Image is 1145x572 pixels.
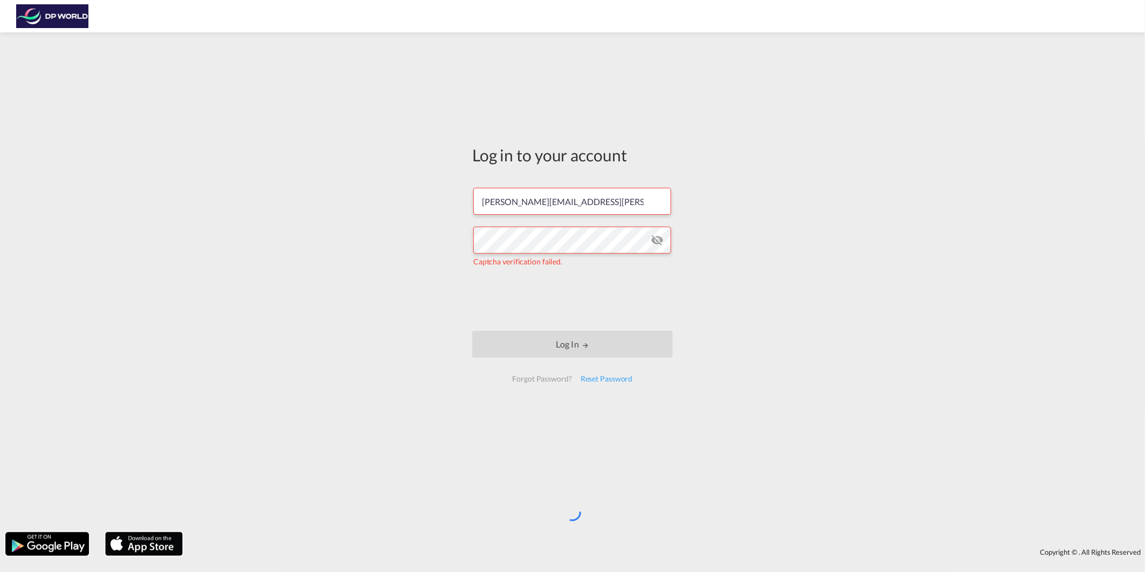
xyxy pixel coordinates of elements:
[472,144,673,166] div: Log in to your account
[188,543,1145,561] div: Copyright © . All Rights Reserved
[4,531,90,557] img: google.png
[491,278,654,320] iframe: reCAPTCHA
[576,369,637,389] div: Reset Password
[651,234,664,247] md-icon: icon-eye-off
[472,331,673,358] button: LOGIN
[16,4,89,29] img: c08ca190194411f088ed0f3ba295208c.png
[473,188,671,215] input: Enter email/phone number
[473,257,562,266] span: Captcha verification failed.
[508,369,576,389] div: Forgot Password?
[104,531,184,557] img: apple.png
